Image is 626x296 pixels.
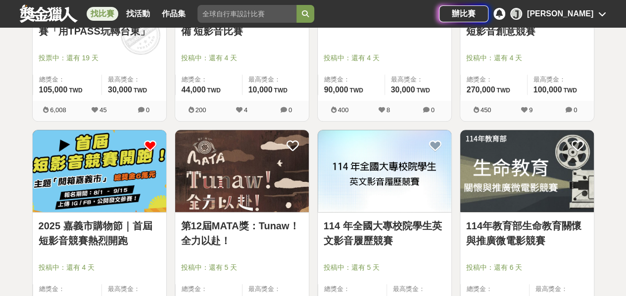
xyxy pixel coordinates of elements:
[122,7,154,21] a: 找活動
[108,85,132,94] span: 30,000
[108,284,160,294] span: 最高獎金：
[207,87,220,94] span: TWD
[39,75,96,85] span: 總獎金：
[195,106,206,114] span: 200
[248,284,303,294] span: 最高獎金：
[391,75,445,85] span: 最高獎金：
[50,106,66,114] span: 6,008
[393,284,445,294] span: 最高獎金：
[386,106,390,114] span: 8
[197,5,296,23] input: 全球自行車設計比賽
[563,87,577,94] span: TWD
[182,284,236,294] span: 總獎金：
[324,85,348,94] span: 90,000
[338,106,349,114] span: 400
[324,284,381,294] span: 總獎金：
[181,53,303,63] span: 投稿中：還有 4 天
[510,8,522,20] div: J
[466,262,588,273] span: 投稿中：還有 6 天
[533,75,588,85] span: 最高獎金：
[274,87,287,94] span: TWD
[182,85,206,94] span: 44,000
[467,75,521,85] span: 總獎金：
[134,87,147,94] span: TWD
[69,87,82,94] span: TWD
[39,262,160,273] span: 投稿中：還有 4 天
[244,106,247,114] span: 4
[324,262,445,273] span: 投稿中：還有 5 天
[467,284,523,294] span: 總獎金：
[349,87,363,94] span: TWD
[439,5,488,22] a: 辦比賽
[416,87,430,94] span: TWD
[324,53,445,63] span: 投稿中：還有 4 天
[146,106,149,114] span: 0
[318,130,451,212] img: Cover Image
[391,85,415,94] span: 30,000
[182,75,236,85] span: 總獎金：
[33,130,166,212] img: Cover Image
[496,87,510,94] span: TWD
[324,75,379,85] span: 總獎金：
[533,85,562,94] span: 100,000
[466,218,588,248] a: 114年教育部生命教育關懷與推廣微電影競賽
[535,284,588,294] span: 最高獎金：
[39,53,160,63] span: 投票中：還有 19 天
[39,85,68,94] span: 105,000
[158,7,190,21] a: 作品集
[466,53,588,63] span: 投稿中：還有 4 天
[39,218,160,248] a: 2025 嘉義市購物節｜首屆短影音競賽熱烈開跑
[181,218,303,248] a: 第12屆MATA獎：Tunaw！全力以赴！
[99,106,106,114] span: 45
[574,106,577,114] span: 0
[181,262,303,273] span: 投稿中：還有 5 天
[467,85,495,94] span: 270,000
[248,75,303,85] span: 最高獎金：
[529,106,532,114] span: 9
[39,284,96,294] span: 總獎金：
[460,130,594,212] img: Cover Image
[527,8,593,20] div: [PERSON_NAME]
[289,106,292,114] span: 0
[87,7,118,21] a: 找比賽
[108,75,160,85] span: 最高獎金：
[175,130,309,212] img: Cover Image
[431,106,434,114] span: 0
[324,218,445,248] a: 114 年全國大專校院學生英文影音履歷競賽
[481,106,491,114] span: 450
[248,85,273,94] span: 10,000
